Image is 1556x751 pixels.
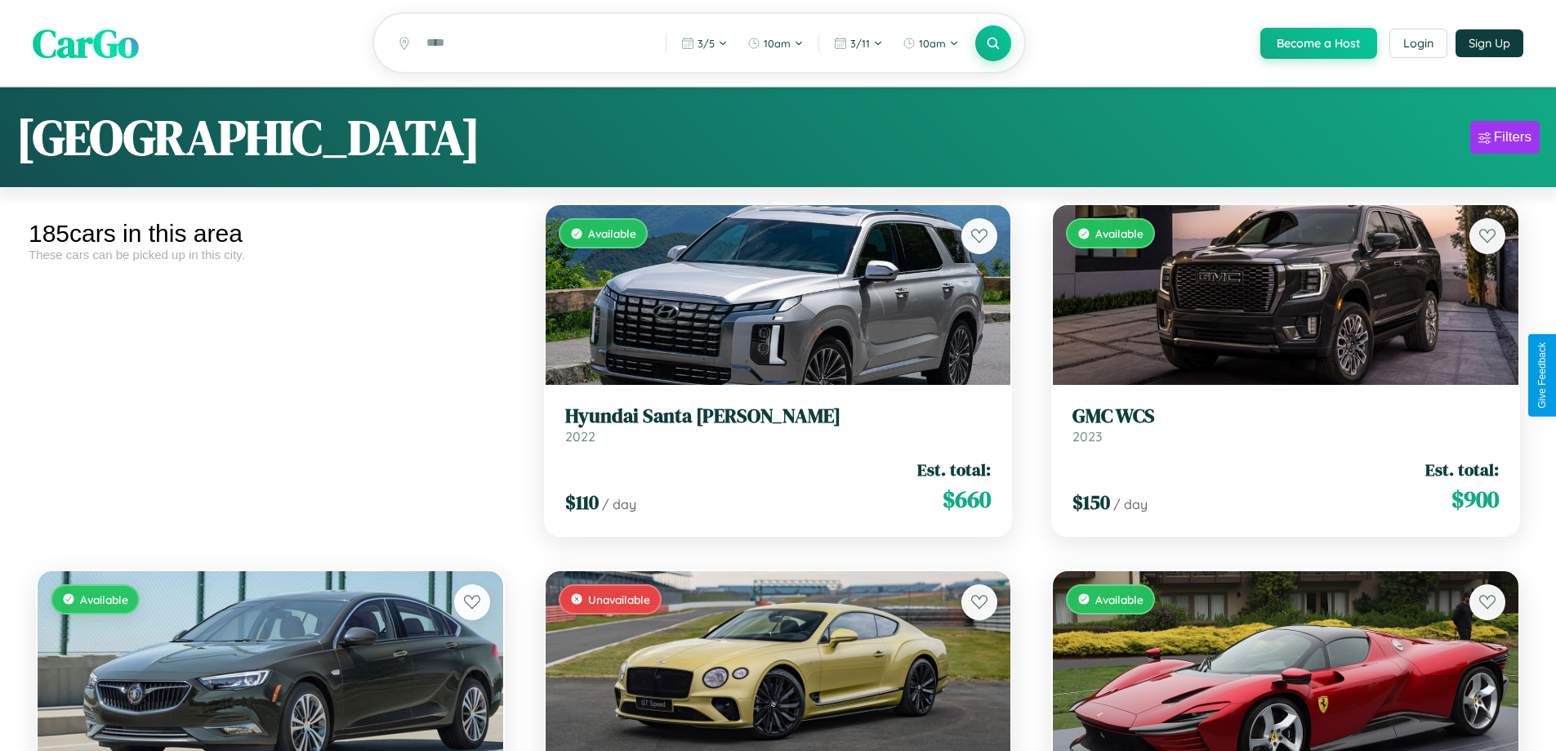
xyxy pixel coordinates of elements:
[1470,121,1540,154] button: Filters
[917,458,991,481] span: Est. total:
[1095,226,1144,240] span: Available
[919,37,946,50] span: 10am
[1113,496,1148,512] span: / day
[1456,29,1523,57] button: Sign Up
[1095,592,1144,606] span: Available
[602,496,636,512] span: / day
[29,220,512,248] div: 185 cars in this area
[943,483,991,516] span: $ 660
[29,248,512,262] div: These cars can be picked up in this city.
[588,592,650,606] span: Unavailable
[1536,342,1548,409] div: Give Feedback
[565,405,992,428] h3: Hyundai Santa [PERSON_NAME]
[764,37,791,50] span: 10am
[565,489,599,516] span: $ 110
[1425,458,1499,481] span: Est. total:
[850,37,870,50] span: 3 / 11
[1072,405,1499,445] a: GMC WCS2023
[16,104,480,171] h1: [GEOGRAPHIC_DATA]
[588,226,636,240] span: Available
[739,30,812,56] button: 10am
[565,405,992,445] a: Hyundai Santa [PERSON_NAME]2022
[1494,129,1531,145] div: Filters
[894,30,967,56] button: 10am
[673,30,736,56] button: 3/5
[698,37,715,50] span: 3 / 5
[1072,489,1110,516] span: $ 150
[80,592,128,606] span: Available
[1451,483,1499,516] span: $ 900
[1389,29,1447,58] button: Login
[1260,28,1377,59] button: Become a Host
[1072,428,1102,445] span: 2023
[1072,405,1499,428] h3: GMC WCS
[33,16,139,70] span: CarGo
[565,428,595,445] span: 2022
[826,30,891,56] button: 3/11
